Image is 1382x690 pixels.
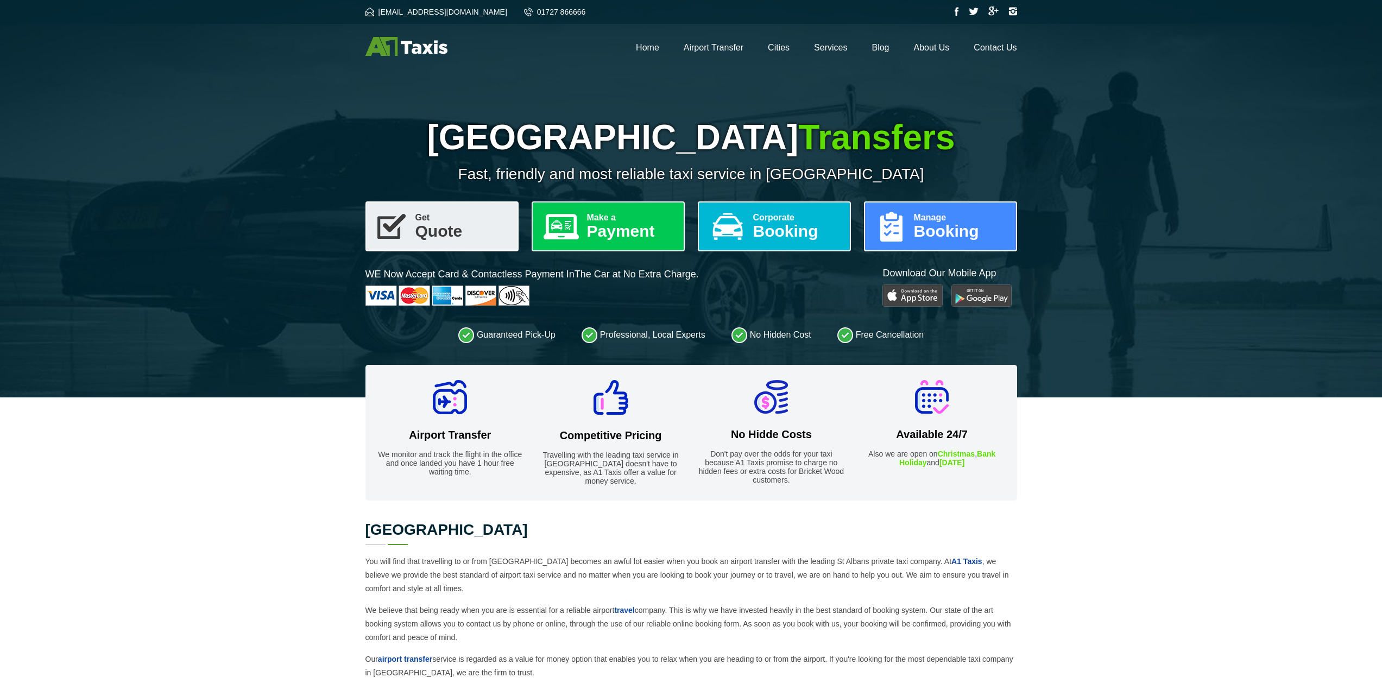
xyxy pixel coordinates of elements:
[697,450,845,484] p: Don't pay over the odds for your taxi because A1 Taxis promise to charge no hidden fees or extra ...
[636,43,659,52] a: Home
[837,327,924,343] li: Free Cancellation
[882,284,943,307] img: Play Store
[365,522,1017,537] h2: [GEOGRAPHIC_DATA]
[864,201,1017,251] a: ManageBooking
[915,380,949,414] img: Available 24/7 Icon
[858,428,1006,441] h2: Available 24/7
[415,213,509,222] span: Get
[365,37,447,56] img: A1 Taxis St Albans LTD
[378,655,432,663] a: airport transfer
[974,43,1017,52] a: Contact Us
[988,7,999,16] img: Google Plus
[768,43,790,52] a: Cities
[858,450,1006,467] p: Also we are open on , and
[376,450,525,476] p: We monitor and track the flight in the office and once landed you have 1 hour free waiting time.
[458,327,556,343] li: Guaranteed Pick-Up
[365,166,1017,183] p: Fast, friendly and most reliable taxi service in [GEOGRAPHIC_DATA]
[914,213,1007,222] span: Manage
[365,117,1017,157] h1: [GEOGRAPHIC_DATA]
[614,606,634,615] a: travel
[582,327,705,343] li: Professional, Local Experts
[899,450,995,467] strong: Bank Holiday
[575,269,699,280] span: The Car at No Extra Charge.
[365,201,519,251] a: GetQuote
[365,8,507,16] a: [EMAIL_ADDRESS][DOMAIN_NAME]
[365,604,1017,644] p: We believe that being ready when you are is essential for a reliable airport company. This is why...
[798,118,955,157] span: Transfers
[969,8,979,15] img: Twitter
[939,458,964,467] strong: [DATE]
[684,43,743,52] a: Airport Transfer
[697,428,845,441] h2: No Hidde Costs
[433,380,467,414] img: Airport Transfer Icon
[951,284,1012,307] img: Google Play
[951,557,982,566] a: A1 Taxis
[365,653,1017,680] p: Our service is regarded as a value for money option that enables you to relax when you are headin...
[365,555,1017,596] p: You will find that travelling to or from [GEOGRAPHIC_DATA] becomes an awful lot easier when you b...
[594,380,628,415] img: Competitive Pricing Icon
[365,286,529,306] img: Cards
[731,327,811,343] li: No Hidden Cost
[587,213,675,222] span: Make a
[537,429,685,442] h2: Competitive Pricing
[814,43,847,52] a: Services
[365,268,699,281] p: WE Now Accept Card & Contactless Payment In
[376,429,525,441] h2: Airport Transfer
[754,380,788,414] img: No Hidde Costs Icon
[882,267,1017,280] p: Download Our Mobile App
[532,201,685,251] a: Make aPayment
[753,213,841,222] span: Corporate
[698,201,851,251] a: CorporateBooking
[872,43,889,52] a: Blog
[1008,7,1017,16] img: Instagram
[537,451,685,485] p: Travelling with the leading taxi service in [GEOGRAPHIC_DATA] doesn't have to expensive, as A1 Ta...
[938,450,975,458] strong: Christmas
[955,7,959,16] img: Facebook
[524,8,586,16] a: 01727 866666
[914,43,950,52] a: About Us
